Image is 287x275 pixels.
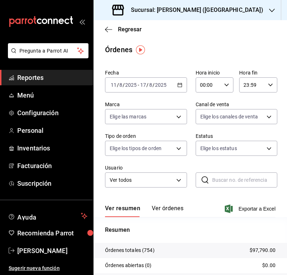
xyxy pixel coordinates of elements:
[110,176,174,184] span: Ver todos
[105,26,142,33] button: Regresar
[152,82,155,88] span: /
[125,82,137,88] input: ----
[17,143,87,153] span: Inventarios
[196,134,278,139] label: Estatus
[17,108,87,118] span: Configuración
[140,82,146,88] input: --
[17,246,87,256] span: [PERSON_NAME]
[9,265,87,272] span: Sugerir nueva función
[17,73,87,82] span: Reportes
[19,47,77,55] span: Pregunta a Parrot AI
[239,70,277,75] label: Hora fin
[262,262,275,269] p: $0.00
[110,113,146,120] span: Elige las marcas
[152,205,183,217] button: Ver órdenes
[17,212,78,220] span: Ayuda
[200,113,258,120] span: Elige los canales de venta
[117,82,119,88] span: /
[105,205,140,217] button: Ver resumen
[119,82,123,88] input: --
[105,247,155,254] p: Órdenes totales (754)
[79,19,85,24] button: open_drawer_menu
[123,82,125,88] span: /
[146,82,149,88] span: /
[105,262,152,269] p: Órdenes abiertas (0)
[110,82,117,88] input: --
[212,173,278,187] input: Buscar no. de referencia
[200,145,237,152] span: Elige los estatus
[136,45,145,54] img: Tooltip marker
[149,82,152,88] input: --
[105,70,187,75] label: Fecha
[17,90,87,100] span: Menú
[110,145,161,152] span: Elige los tipos de orden
[155,82,167,88] input: ----
[105,102,187,107] label: Marca
[250,247,275,254] p: $97,790.00
[118,26,142,33] span: Regresar
[105,134,187,139] label: Tipo de orden
[17,126,87,135] span: Personal
[105,44,132,55] div: Órdenes
[17,228,87,238] span: Recomienda Parrot
[105,165,187,170] label: Usuario
[105,226,275,234] p: Resumen
[17,179,87,188] span: Suscripción
[226,204,275,213] button: Exportar a Excel
[17,161,87,171] span: Facturación
[125,6,263,14] h3: Sucursal: [PERSON_NAME] ([GEOGRAPHIC_DATA])
[105,205,183,217] div: navigation tabs
[5,52,88,60] a: Pregunta a Parrot AI
[8,43,88,58] button: Pregunta a Parrot AI
[196,102,278,107] label: Canal de venta
[138,82,139,88] span: -
[196,70,234,75] label: Hora inicio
